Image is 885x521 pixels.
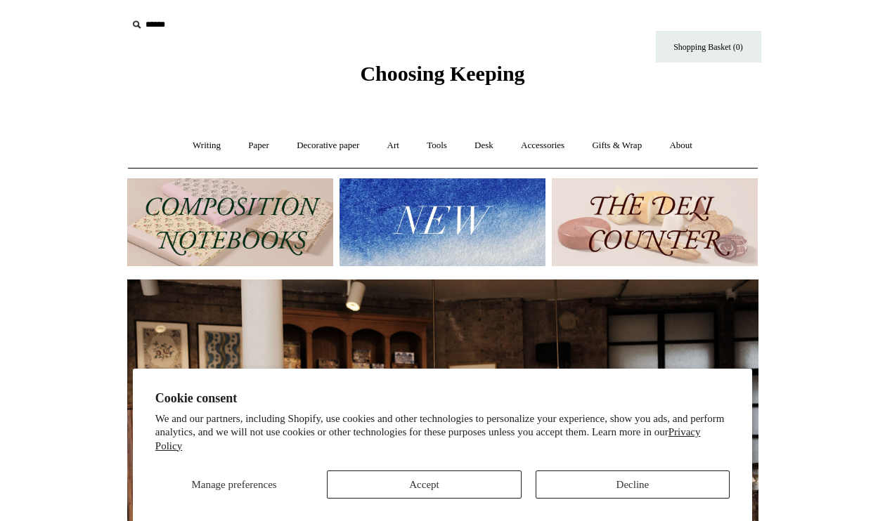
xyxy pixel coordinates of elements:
img: 202302 Composition ledgers.jpg__PID:69722ee6-fa44-49dd-a067-31375e5d54ec [127,178,333,266]
button: Manage preferences [155,470,313,499]
a: Tools [414,127,460,164]
a: Decorative paper [284,127,372,164]
span: Manage preferences [191,479,276,490]
img: The Deli Counter [552,178,758,266]
span: Choosing Keeping [360,62,524,85]
a: Shopping Basket (0) [656,31,761,62]
a: Privacy Policy [155,426,701,451]
a: Writing [180,127,233,164]
a: About [657,127,705,164]
img: New.jpg__PID:f73bdf93-380a-4a35-bcfe-7823039498e1 [340,178,545,266]
a: Choosing Keeping [360,73,524,83]
a: Gifts & Wrap [579,127,654,164]
h2: Cookie consent [155,391,730,406]
p: We and our partners, including Shopify, use cookies and other technologies to personalize your ex... [155,412,730,454]
a: Accessories [508,127,577,164]
a: Art [375,127,412,164]
button: Accept [327,470,521,499]
a: Desk [462,127,506,164]
a: Paper [235,127,282,164]
button: Decline [536,470,730,499]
